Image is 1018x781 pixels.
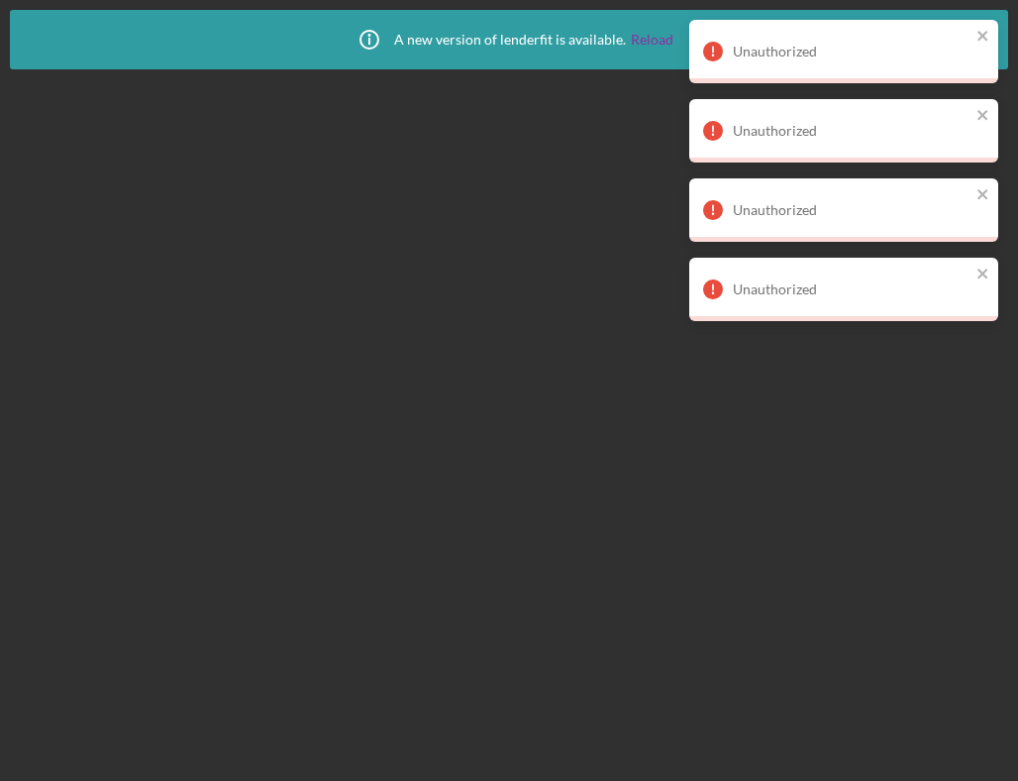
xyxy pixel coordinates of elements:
button: close [976,266,990,284]
button: close [976,28,990,47]
div: Unauthorized [733,202,970,218]
div: A new version of lenderfit is available. [345,15,673,64]
div: Unauthorized [733,123,970,139]
div: Unauthorized [733,44,970,59]
button: close [976,107,990,126]
div: Unauthorized [733,281,970,297]
button: close [976,186,990,205]
a: Reload [631,32,673,48]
